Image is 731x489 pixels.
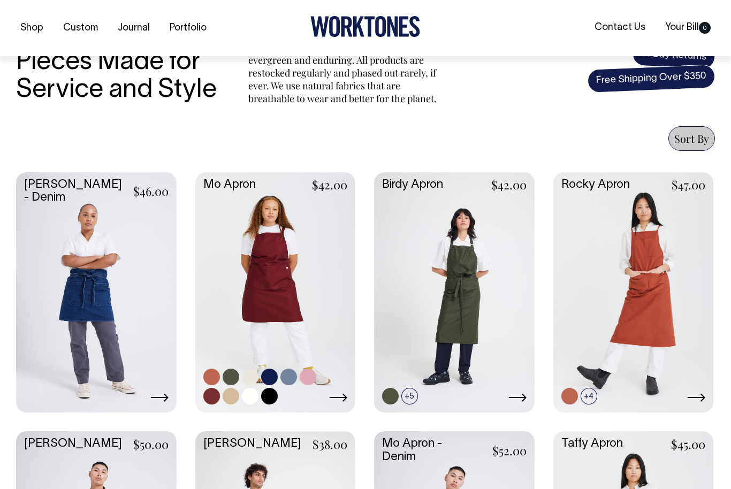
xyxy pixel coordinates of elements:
span: 0 [699,22,711,34]
a: Portfolio [165,19,211,37]
a: Journal [113,19,154,37]
span: +4 [581,388,597,404]
span: Free Shipping Over $350 [587,64,715,93]
a: Your Bill0 [661,19,715,36]
h3: Ready-to-Wear Pieces Made for Service and Style [16,20,225,105]
a: Shop [16,19,48,37]
span: +5 [401,388,418,404]
a: Custom [59,19,102,37]
a: Contact Us [590,19,650,36]
p: Our aprons, workwear and accessories are evergreen and enduring. All products are restocked regul... [248,41,441,105]
span: Sort By [674,131,709,146]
